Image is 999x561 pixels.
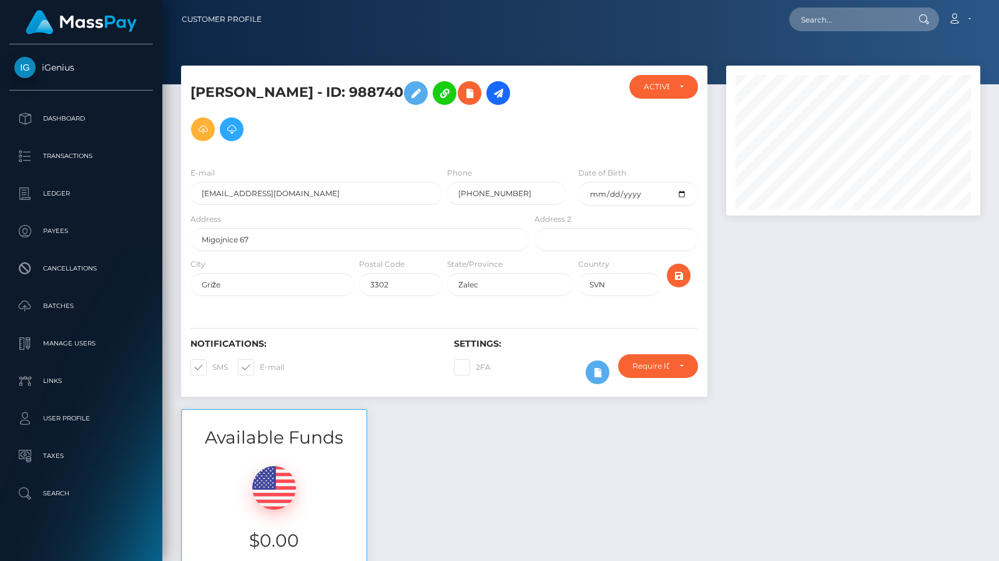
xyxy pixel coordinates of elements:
a: Transactions [9,141,153,172]
a: Dashboard [9,103,153,134]
label: Date of Birth [578,167,626,179]
div: ACTIVE [644,82,670,92]
a: Batches [9,290,153,322]
a: Taxes [9,440,153,472]
button: ACTIVE [629,75,699,99]
p: Transactions [14,147,148,166]
label: Country [578,259,609,270]
input: Search... [789,7,907,31]
h3: Available Funds [182,425,367,450]
label: E-mail [190,167,215,179]
a: Cancellations [9,253,153,284]
h6: Notifications: [190,339,435,349]
a: Manage Users [9,328,153,359]
a: Payees [9,216,153,247]
p: Taxes [14,447,148,465]
p: Batches [14,297,148,315]
a: User Profile [9,403,153,434]
img: iGenius [14,57,36,78]
p: Manage Users [14,334,148,353]
img: USD.png [252,466,296,510]
label: Phone [447,167,472,179]
label: SMS [190,359,228,375]
label: Address 2 [534,214,571,225]
p: User Profile [14,409,148,428]
a: Ledger [9,178,153,209]
p: Links [14,372,148,390]
label: E-mail [238,359,284,375]
div: Require ID/Selfie Verification [632,361,669,371]
h5: [PERSON_NAME] - ID: 988740 [190,75,523,147]
label: 2FA [454,359,491,375]
a: Initiate Payout [486,81,510,105]
label: City [190,259,205,270]
h6: Settings: [454,339,699,349]
img: MassPay Logo [26,10,137,34]
p: Ledger [14,184,148,203]
span: iGenius [9,62,153,73]
label: Postal Code [359,259,405,270]
p: Cancellations [14,259,148,278]
button: Require ID/Selfie Verification [618,354,698,378]
label: Address [190,214,221,225]
a: Links [9,365,153,397]
label: State/Province [447,259,503,270]
p: Dashboard [14,109,148,128]
p: Search [14,484,148,503]
a: Customer Profile [182,6,262,32]
p: Payees [14,222,148,241]
a: Search [9,478,153,509]
h3: $0.00 [191,529,357,553]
